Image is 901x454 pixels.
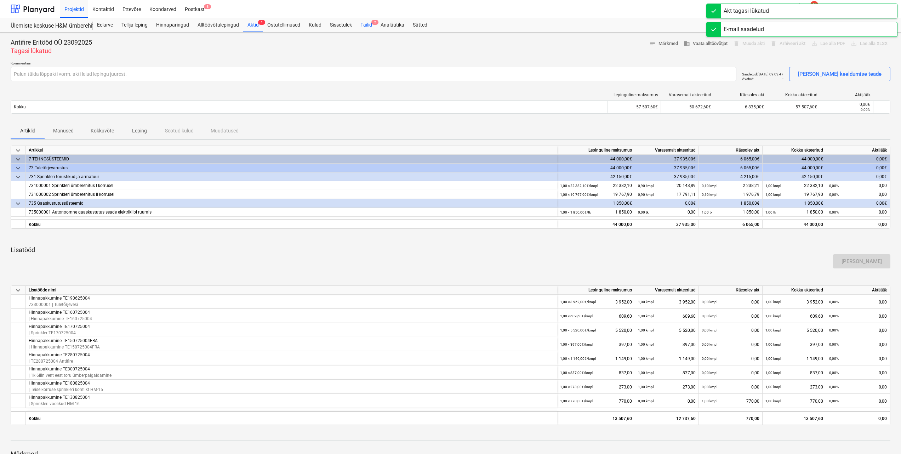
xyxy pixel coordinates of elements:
[326,18,356,32] a: Sissetulek
[684,40,690,47] span: business
[11,61,736,67] p: Kommentaar
[826,146,890,155] div: Aktijääk
[702,337,759,352] div: 0,00
[649,40,678,48] span: Märkmed
[560,190,632,199] div: 19 767,90
[11,47,92,55] p: Tagasi lükatud
[829,380,887,394] div: 0,00
[638,380,696,394] div: 273,00
[829,385,839,389] small: 0,00%
[765,365,823,380] div: 837,00
[635,172,699,181] div: 37 935,00€
[702,190,759,199] div: 1 976,79
[29,302,90,308] p: 733000001 | Tuletõrjevesi
[702,365,759,380] div: 0,00
[557,164,635,172] div: 44 000,00€
[560,371,593,375] small: 1,00 × 837,00€ / kmpl
[829,365,887,380] div: 0,00
[702,193,717,197] small: 0,10 kmpl
[702,210,712,214] small: 1,00 tk
[765,309,823,323] div: 609,60
[409,18,432,32] div: Sätted
[702,380,759,394] div: 0,00
[763,199,826,208] div: 1 850,00€
[560,295,632,309] div: 3 952,00
[638,184,654,188] small: 0,90 kmpl
[29,172,554,181] div: 731 Sprinkleri torustikud ja armatuur
[557,286,635,295] div: Lepinguline maksumus
[560,184,598,188] small: 1,00 × 22 382,10€ / kmpl
[829,342,839,346] small: 0,00%
[702,309,759,323] div: 0,00
[29,330,90,336] p: | Sprinkler TE170725004
[14,164,22,172] span: keyboard_arrow_down
[14,173,22,181] span: keyboard_arrow_down
[560,210,591,214] small: 1,00 × 1 850,00€ / tk
[560,220,632,229] div: 44 000,00
[765,314,781,318] small: 1,00 kmpl
[91,127,114,135] p: Kokkuvõte
[560,385,593,389] small: 1,00 × 273,00€ / kmpl
[356,18,376,32] div: Failid
[557,199,635,208] div: 1 850,00€
[560,337,632,352] div: 397,00
[608,101,661,113] div: 57 507,60€
[611,92,658,97] div: Lepinguline maksumus
[560,300,596,304] small: 1,00 × 3 952,00€ / kmpl
[765,295,823,309] div: 3 952,00
[29,352,90,358] p: Hinnapakkumine TE280725004
[560,323,632,337] div: 5 520,00
[638,190,696,199] div: 17 791,11
[763,411,826,425] div: 13 507,60
[557,155,635,164] div: 44 000,00€
[560,208,632,217] div: 1 850,00
[798,69,882,79] div: [PERSON_NAME] keeldumise teade
[702,342,717,346] small: 0,00 kmpl
[635,164,699,172] div: 37 935,00€
[829,181,887,190] div: 0,00
[152,18,193,32] a: Hinnapäringud
[829,208,887,217] div: 0,00
[829,351,887,366] div: 0,00
[702,300,717,304] small: 0,00 kmpl
[557,411,635,425] div: 13 507,60
[635,286,699,295] div: Varasemalt akteeritud
[661,101,714,113] div: 50 672,60€
[702,399,717,403] small: 1,00 kmpl
[638,323,696,337] div: 5 520,00
[243,18,263,32] div: Aktid
[376,18,409,32] a: Analüütika
[26,146,557,155] div: Artikkel
[829,190,887,199] div: 0,00
[763,172,826,181] div: 42 150,00€
[29,324,90,330] p: Hinnapakkumine TE170725004
[829,394,887,408] div: 0,00
[560,380,632,394] div: 273,00
[702,220,759,229] div: 6 065,00
[684,40,728,48] span: Vaata alltöövõtjat
[765,371,781,375] small: 1,00 kmpl
[263,18,304,32] a: Ostutellimused
[638,295,696,309] div: 3 952,00
[29,338,100,344] p: Hinnapakkumine TE150725004FRA
[638,314,654,318] small: 1,00 kmpl
[14,104,26,110] p: Kokku
[560,342,593,346] small: 1,00 × 397,00€ / kmpl
[765,208,823,217] div: 1 850,00
[826,164,890,172] div: 0,00€
[699,286,763,295] div: Käesolev akt
[829,184,839,188] small: 0,00%
[560,399,593,403] small: 1,00 × 770,00€ / kmpl
[557,172,635,181] div: 42 150,00€
[29,181,554,190] div: 731000001 Sprinkleri ümberehitus I korrusel
[829,328,839,332] small: 0,00%
[258,20,265,25] span: 1
[53,127,74,135] p: Manused
[93,18,117,32] a: Eelarve
[638,342,654,346] small: 1,00 kmpl
[765,394,823,408] div: 770,00
[29,199,554,208] div: 735 Gaaskustutussüsteemid
[29,401,90,407] p: | Sprinkleri voolikud HM-16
